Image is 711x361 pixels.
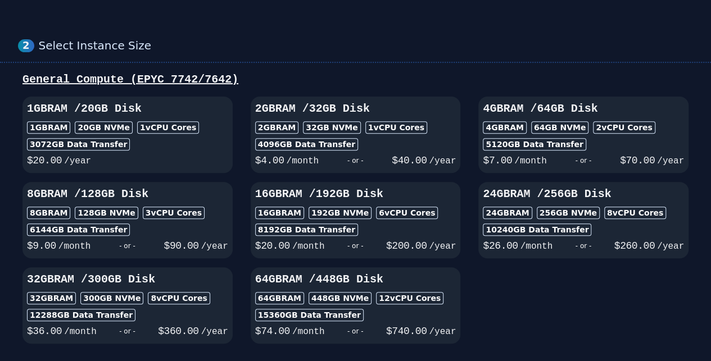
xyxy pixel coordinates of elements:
div: 6144 GB Data Transfer [27,223,130,236]
div: 1GB RAM [27,121,70,134]
span: $ 200.00 [386,240,427,252]
span: /month [292,327,325,337]
div: - or - [324,323,386,339]
div: - or - [90,238,164,254]
span: $ 20.00 [255,240,290,252]
button: 16GBRAM /192GB Disk16GBRAM192GB NVMe6vCPU Cores8192GB Data Transfer$20.00/month- or -$200.00/year [251,182,461,258]
span: $ 70.00 [620,155,655,166]
div: - or - [553,238,614,254]
div: 192 GB NVMe [309,207,372,219]
div: 3 vCPU Cores [143,207,205,219]
div: 32GB RAM [27,292,76,304]
div: 5120 GB Data Transfer [483,138,586,150]
div: 8 vCPU Cores [604,207,666,219]
div: - or - [547,153,620,168]
h3: 64GB RAM / 448 GB Disk [255,272,456,287]
h3: 32GB RAM / 300 GB Disk [27,272,228,287]
span: /month [520,241,553,252]
span: /month [286,156,319,166]
span: $ 360.00 [158,326,198,337]
span: $ 90.00 [164,240,199,252]
div: General Compute (EPYC 7742/7642) [18,72,693,88]
span: /month [292,241,325,252]
div: 1 vCPU Cores [365,121,427,134]
span: $ 40.00 [392,155,427,166]
div: 8 vCPU Cores [148,292,210,304]
h3: 1GB RAM / 20 GB Disk [27,101,228,117]
span: $ 740.00 [386,326,427,337]
span: $ 4.00 [255,155,284,166]
button: 2GBRAM /32GB Disk2GBRAM32GB NVMe1vCPU Cores4096GB Data Transfer$4.00/month- or -$40.00/year [251,97,461,173]
span: /year [657,241,684,252]
span: $ 74.00 [255,326,290,337]
span: /month [514,156,547,166]
button: 64GBRAM /448GB Disk64GBRAM448GB NVMe12vCPU Cores15360GB Data Transfer$74.00/month- or -$740.00/year [251,267,461,344]
div: 2 [18,39,34,52]
div: 8192 GB Data Transfer [255,223,358,236]
div: 24GB RAM [483,207,532,219]
h3: 4GB RAM / 64 GB Disk [483,101,684,117]
div: 15360 GB Data Transfer [255,309,364,321]
div: 6 vCPU Cores [376,207,438,219]
div: 4GB RAM [483,121,526,134]
div: 16GB RAM [255,207,304,219]
button: 32GBRAM /300GB Disk32GBRAM300GB NVMe8vCPU Cores12288GB Data Transfer$36.00/month- or -$360.00/year [22,267,233,344]
div: 10240 GB Data Transfer [483,223,591,236]
span: $ 20.00 [27,155,62,166]
div: 64GB RAM [255,292,304,304]
div: 300 GB NVMe [80,292,143,304]
span: $ 36.00 [27,326,62,337]
span: /year [64,156,91,166]
span: /year [201,241,228,252]
div: 3072 GB Data Transfer [27,138,130,150]
h3: 16GB RAM / 192 GB Disk [255,186,456,202]
span: /year [657,156,684,166]
span: $ 260.00 [614,240,654,252]
div: 64 GB NVMe [531,121,589,134]
span: /month [64,327,97,337]
button: 4GBRAM /64GB Disk4GBRAM64GB NVMe2vCPU Cores5120GB Data Transfer$7.00/month- or -$70.00/year [478,97,689,173]
div: 128 GB NVMe [75,207,138,219]
div: 12288 GB Data Transfer [27,309,135,321]
span: /year [429,241,456,252]
span: $ 26.00 [483,240,518,252]
span: /year [429,156,456,166]
h3: 8GB RAM / 128 GB Disk [27,186,228,202]
div: 12 vCPU Cores [376,292,443,304]
button: 24GBRAM /256GB Disk24GBRAM256GB NVMe8vCPU Cores10240GB Data Transfer$26.00/month- or -$260.00/year [478,182,689,258]
div: 256 GB NVMe [537,207,600,219]
h3: 24GB RAM / 256 GB Disk [483,186,684,202]
button: 1GBRAM /20GB Disk1GBRAM20GB NVMe1vCPU Cores3072GB Data Transfer$20.00/year [22,97,233,173]
div: 20 GB NVMe [75,121,133,134]
div: - or - [97,323,158,339]
div: 8GB RAM [27,207,70,219]
h3: 2GB RAM / 32 GB Disk [255,101,456,117]
div: 32 GB NVMe [303,121,361,134]
div: 1 vCPU Cores [137,121,199,134]
div: 4096 GB Data Transfer [255,138,358,150]
div: Select Instance Size [39,39,693,53]
button: 8GBRAM /128GB Disk8GBRAM128GB NVMe3vCPU Cores6144GB Data Transfer$9.00/month- or -$90.00/year [22,182,233,258]
div: - or - [324,238,386,254]
span: /year [201,327,228,337]
div: 2GB RAM [255,121,298,134]
span: $ 7.00 [483,155,512,166]
div: 2 vCPU Cores [593,121,655,134]
span: /month [58,241,91,252]
span: /year [429,327,456,337]
span: $ 9.00 [27,240,56,252]
div: 448 GB NVMe [309,292,372,304]
div: - or - [319,153,392,168]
